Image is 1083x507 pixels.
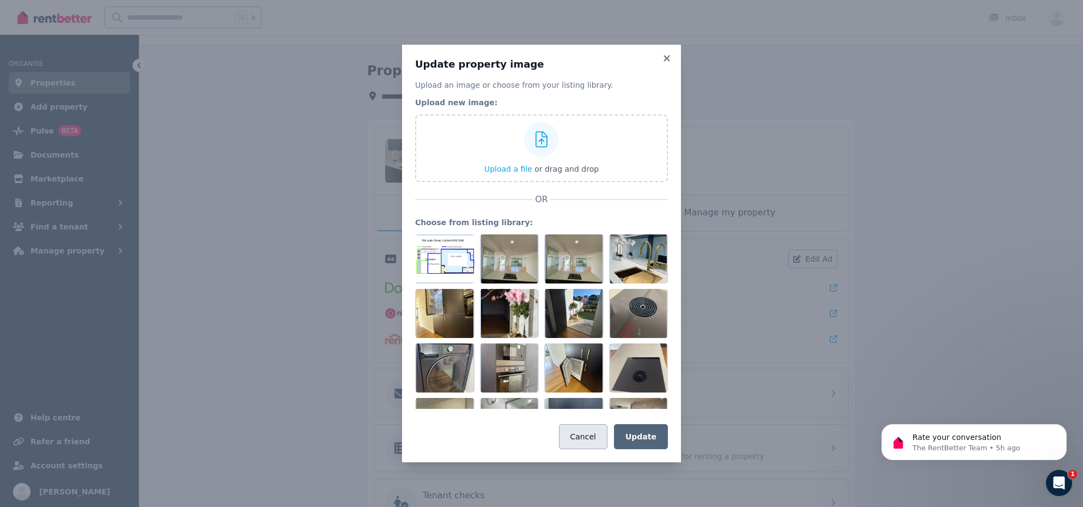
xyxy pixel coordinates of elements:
iframe: Intercom notifications message [865,401,1083,478]
button: Cancel [559,424,607,449]
button: Update [614,424,668,449]
span: 1 [1068,470,1077,479]
span: OR [533,193,550,206]
iframe: Intercom live chat [1046,470,1072,496]
span: Upload a file [484,165,532,173]
span: or drag and drop [534,165,599,173]
button: Upload a file or drag and drop [484,164,599,174]
legend: Upload new image: [415,97,668,108]
h3: Update property image [415,58,668,71]
legend: Choose from listing library: [415,217,668,228]
p: Upload an image or choose from your listing library. [415,80,668,90]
